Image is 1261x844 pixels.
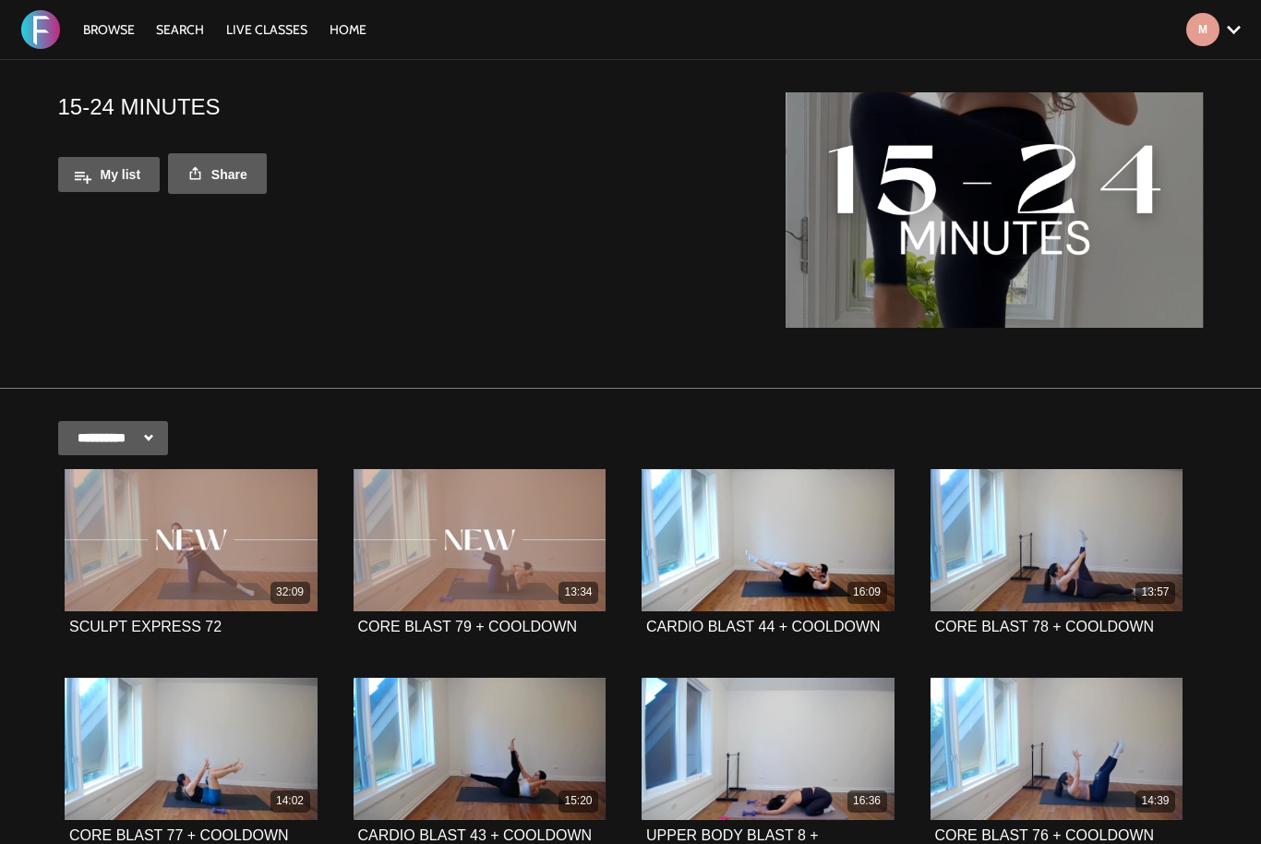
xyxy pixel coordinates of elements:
a: CARDIO BLAST 43 + COOLDOWN 15:20 [354,678,606,820]
div: 14:39 [1135,790,1175,812]
a: SCULPT EXPRESS 72 [69,620,222,634]
h1: 15-24 MINUTES [58,92,221,121]
div: 16:36 [847,790,887,812]
strong: SCULPT EXPRESS 72 [69,619,222,634]
a: LIVE CLASSES [217,21,317,38]
a: CORE BLAST 79 + COOLDOWN [358,620,578,634]
a: CORE BLAST 76 + COOLDOWN [935,828,1155,843]
div: 15:20 [558,790,598,812]
img: FORMATION [21,10,60,49]
div: 32:09 [270,582,310,603]
strong: CORE BLAST 76 + COOLDOWN [935,827,1155,843]
a: CORE BLAST 77 + COOLDOWN 14:02 [65,678,318,820]
nav: Primary [74,20,377,39]
button: My list [58,157,161,192]
a: CORE BLAST 77 + COOLDOWN [69,828,289,843]
strong: CORE BLAST 77 + COOLDOWN [69,827,289,843]
a: Browse [74,21,144,38]
a: CARDIO BLAST 43 + COOLDOWN [358,828,593,843]
div: 14:02 [270,790,310,812]
a: Share [168,153,267,194]
div: 16:09 [847,582,887,603]
a: CORE BLAST 76 + COOLDOWN 14:39 [931,678,1183,820]
strong: CORE BLAST 78 + COOLDOWN [935,619,1155,634]
a: CARDIO BLAST 44 + COOLDOWN [646,620,881,634]
div: 13:34 [558,582,598,603]
a: CARDIO BLAST 44 + COOLDOWN 16:09 [642,469,895,611]
div: 13:57 [1135,582,1175,603]
a: CORE BLAST 78 + COOLDOWN [935,620,1155,634]
a: Search [147,21,213,38]
strong: CARDIO BLAST 43 + COOLDOWN [358,827,593,843]
img: 15-24 MINUTES [786,92,1204,328]
a: HOME [320,21,376,38]
a: CORE BLAST 79 + COOLDOWN 13:34 [354,469,606,611]
a: SCULPT EXPRESS 72 32:09 [65,469,318,611]
strong: CORE BLAST 79 + COOLDOWN [358,619,578,634]
strong: CARDIO BLAST 44 + COOLDOWN [646,619,881,634]
a: CORE BLAST 78 + COOLDOWN 13:57 [931,469,1183,611]
a: UPPER BODY BLAST 8 + COOLDOWN 16:36 [642,678,895,820]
